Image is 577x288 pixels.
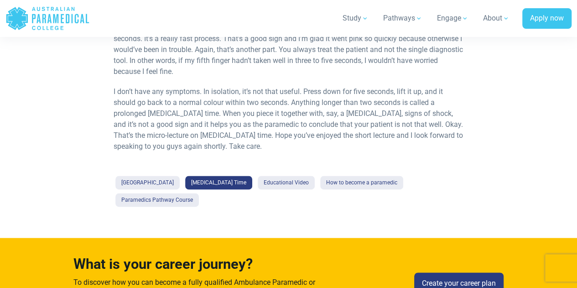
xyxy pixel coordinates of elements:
[337,5,374,31] a: Study
[73,256,343,273] h4: What is your career journey?
[378,5,428,31] a: Pathways
[5,4,90,33] a: Australian Paramedical College
[258,176,315,189] a: Educational Video
[115,176,180,189] a: [GEOGRAPHIC_DATA]
[522,8,572,29] a: Apply now
[114,86,463,152] p: I don’t have any symptoms. In isolation, it’s not that useful. Press down for five seconds, lift ...
[478,5,515,31] a: About
[320,176,403,189] a: How to become a paramedic
[431,5,474,31] a: Engage
[185,176,252,189] a: [MEDICAL_DATA] Time
[115,193,199,207] a: Paramedics Pathway Course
